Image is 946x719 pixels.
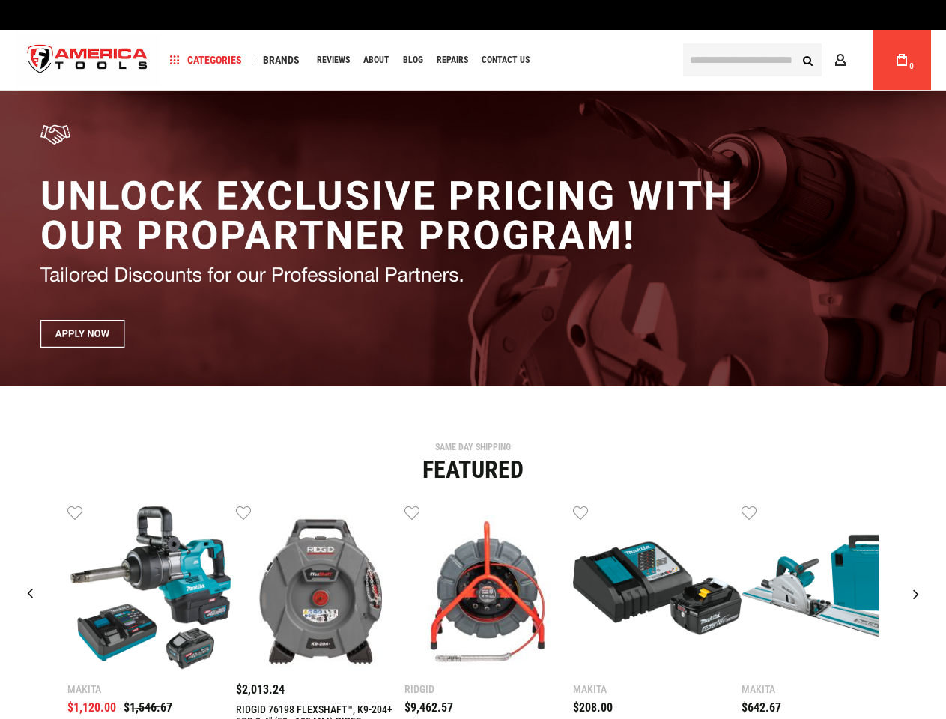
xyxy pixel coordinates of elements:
a: Contact Us [475,50,536,70]
div: Makita [573,684,742,694]
a: Blog [396,50,430,70]
a: RIDGID 76198 FLEXSHAFT™, K9-204+ FOR 2-4 [236,504,404,676]
a: Repairs [430,50,475,70]
span: $642.67 [742,700,781,715]
span: $208.00 [573,700,613,715]
img: RIDGID 76198 FLEXSHAFT™, K9-204+ FOR 2-4 [236,504,404,673]
span: 0 [909,62,914,70]
span: $1,546.67 [124,700,172,715]
a: Reviews [310,50,357,70]
span: $2,013.24 [236,682,285,697]
span: Reviews [317,55,350,64]
a: store logo [15,32,160,88]
img: RIDGID 76883 SEESNAKE® MINI PRO [404,504,573,673]
div: Ridgid [404,684,573,694]
span: Repairs [437,55,468,64]
span: Blog [403,55,423,64]
img: Makita GWT10T 40V max XGT® Brushless Cordless 4‑Sp. High‑Torque 1" Sq. Drive D‑Handle Extended An... [67,504,236,673]
a: About [357,50,396,70]
span: Categories [170,55,242,65]
span: Brands [263,55,300,65]
button: Search [793,46,822,74]
span: $9,462.57 [404,700,453,715]
a: MAKITA SP6000J1 6-1/2" PLUNGE CIRCULAR SAW, 55" GUIDE RAIL, 12 AMP, ELECTRIC BRAKE, CASE [742,504,910,676]
a: MAKITA BL1840BDC1 18V LXT® LITHIUM-ION BATTERY AND CHARGER STARTER PACK, BL1840B, DC18RC (4.0AH) [573,504,742,676]
img: America Tools [15,32,160,88]
span: Contact Us [482,55,530,64]
span: About [363,55,389,64]
div: SAME DAY SHIPPING [11,443,935,452]
a: 0 [888,30,916,90]
img: MAKITA BL1840BDC1 18V LXT® LITHIUM-ION BATTERY AND CHARGER STARTER PACK, BL1840B, DC18RC (4.0AH) [573,504,742,673]
a: RIDGID 76883 SEESNAKE® MINI PRO [404,504,573,676]
a: Makita GWT10T 40V max XGT® Brushless Cordless 4‑Sp. High‑Torque 1" Sq. Drive D‑Handle Extended An... [67,504,236,676]
div: Makita [67,684,236,694]
div: Makita [742,684,910,694]
span: $1,120.00 [67,700,116,715]
div: Featured [11,458,935,482]
img: MAKITA SP6000J1 6-1/2" PLUNGE CIRCULAR SAW, 55" GUIDE RAIL, 12 AMP, ELECTRIC BRAKE, CASE [742,504,910,673]
a: Categories [163,50,249,70]
a: Brands [256,50,306,70]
